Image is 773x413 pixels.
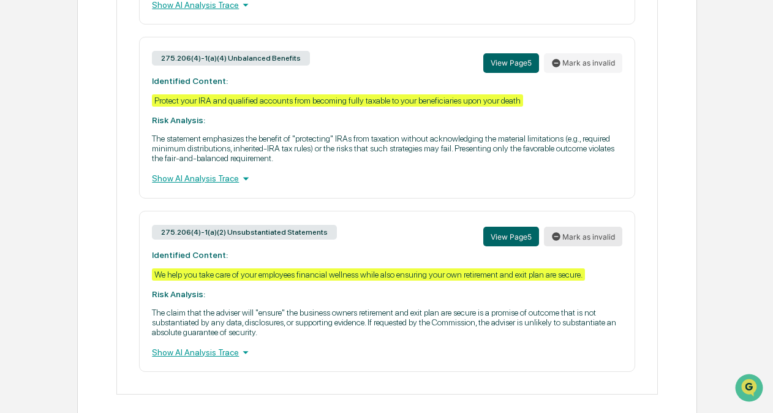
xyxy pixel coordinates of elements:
[7,149,84,171] a: 🖐️Preclearance
[152,76,228,86] strong: Identified Content:
[544,227,622,246] button: Mark as invalid
[42,105,155,115] div: We're available if you need us!
[25,154,79,166] span: Preclearance
[152,51,310,66] div: 275.206(4)-1(a)(4) Unbalanced Benefits
[208,97,223,112] button: Start new chat
[152,289,205,299] strong: Risk Analysis:
[734,373,767,406] iframe: Open customer support
[86,206,148,216] a: Powered byPylon
[101,154,152,166] span: Attestations
[152,308,622,337] p: The claim that the adviser will "ensure" the business owners retirement and exit plan are secure ...
[152,225,337,240] div: 275.206(4)-1(a)(2) Unsubstantiated Statements
[483,227,539,246] button: View Page5
[152,250,228,260] strong: Identified Content:
[152,115,205,125] strong: Risk Analysis:
[152,346,622,359] div: Show AI Analysis Trace
[152,134,622,163] p: The statement emphasizes the benefit of "protecting" IRAs from taxation without acknowledging the...
[25,177,77,189] span: Data Lookup
[89,155,99,165] div: 🗄️
[12,25,223,45] p: How can we help?
[7,172,82,194] a: 🔎Data Lookup
[84,149,157,171] a: 🗄️Attestations
[12,178,22,188] div: 🔎
[12,93,34,115] img: 1746055101610-c473b297-6a78-478c-a979-82029cc54cd1
[122,207,148,216] span: Pylon
[483,53,539,73] button: View Page5
[152,94,523,107] div: Protect your IRA and qualified accounts from becoming fully taxable to your beneficiaries upon yo...
[12,155,22,165] div: 🖐️
[544,53,622,73] button: Mark as invalid
[42,93,201,105] div: Start new chat
[152,268,585,281] div: We help you take care of your employees financial wellness while also ensuring your own retiremen...
[152,172,622,185] div: Show AI Analysis Trace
